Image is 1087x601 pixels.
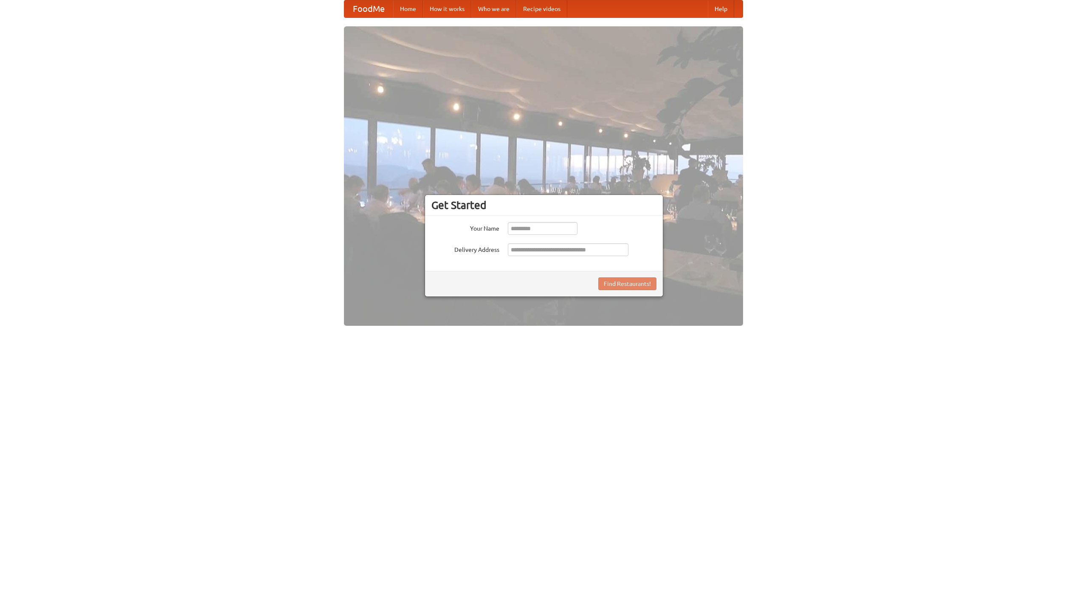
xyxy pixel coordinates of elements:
label: Delivery Address [431,243,499,254]
a: Help [708,0,734,17]
h3: Get Started [431,199,656,212]
a: Home [393,0,423,17]
a: How it works [423,0,471,17]
a: Recipe videos [516,0,567,17]
a: FoodMe [344,0,393,17]
label: Your Name [431,222,499,233]
a: Who we are [471,0,516,17]
button: Find Restaurants! [598,277,656,290]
